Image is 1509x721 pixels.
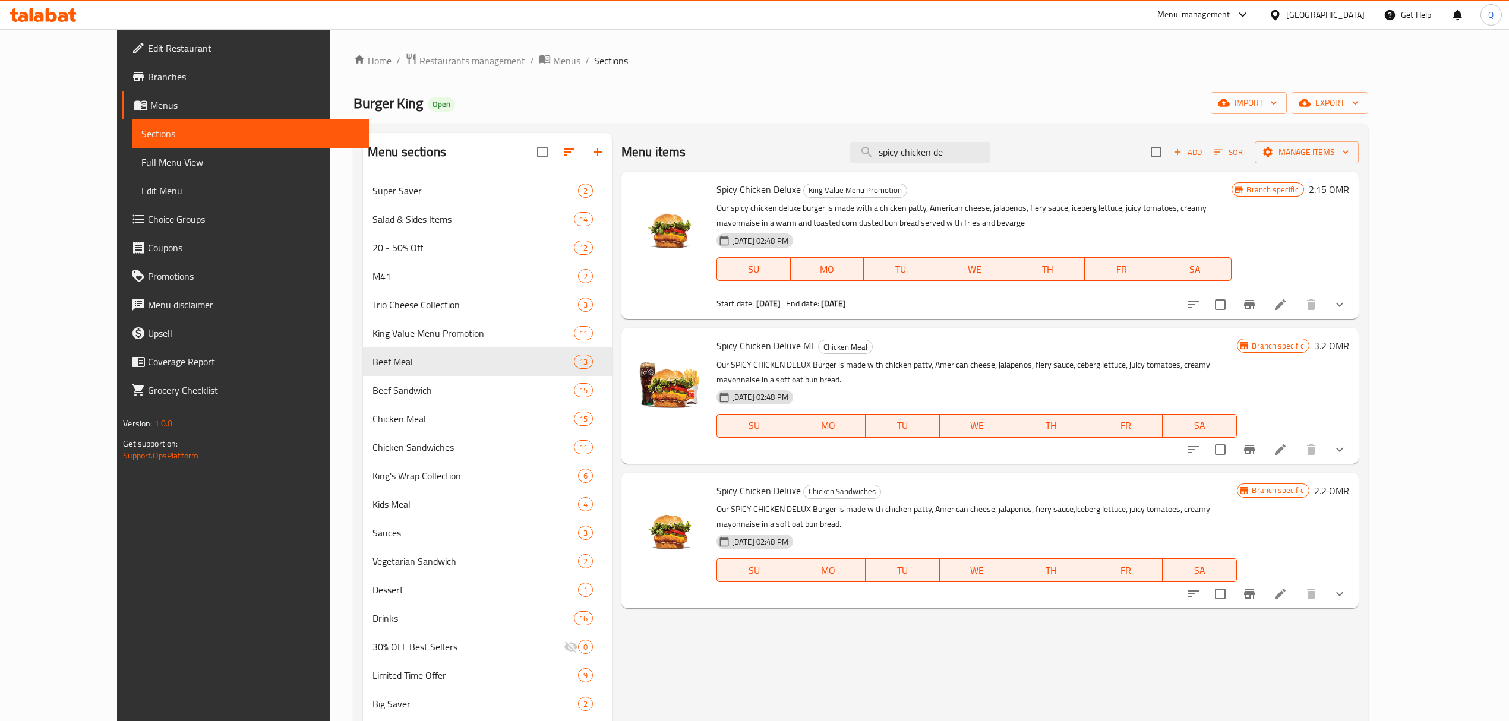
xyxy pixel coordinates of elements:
[122,91,369,119] a: Menus
[122,62,369,91] a: Branches
[122,319,369,347] a: Upsell
[574,613,592,624] span: 16
[821,296,846,311] b: [DATE]
[1167,562,1232,579] span: SA
[1214,146,1247,159] span: Sort
[148,69,359,84] span: Branches
[727,391,793,403] span: [DATE] 02:48 PM
[1179,435,1208,464] button: sort-choices
[1011,257,1085,281] button: TH
[1093,562,1158,579] span: FR
[372,355,574,369] span: Beef Meal
[405,53,525,68] a: Restaurants management
[1273,587,1287,601] a: Edit menu item
[419,53,525,68] span: Restaurants management
[803,184,907,198] div: King Value Menu Promotion
[1016,261,1080,278] span: TH
[372,611,574,625] div: Drinks
[1090,261,1154,278] span: FR
[363,575,612,604] div: Dessert1
[818,340,873,354] div: Chicken Meal
[363,404,612,433] div: Chicken Meal15
[716,201,1232,230] p: Our spicy chicken deluxe burger is made with a chicken patty, American cheese, jalapenos, fiery s...
[791,257,864,281] button: MO
[122,347,369,376] a: Coverage Report
[372,184,578,198] span: Super Saver
[1235,580,1264,608] button: Branch-specific-item
[122,233,369,262] a: Coupons
[579,299,592,311] span: 3
[727,235,793,246] span: [DATE] 02:48 PM
[579,670,592,681] span: 9
[1093,417,1158,434] span: FR
[150,98,359,112] span: Menus
[141,184,359,198] span: Edit Menu
[363,376,612,404] div: Beef Sandwich15
[363,290,612,319] div: Trio Cheese Collection3
[579,584,592,596] span: 1
[716,181,801,198] span: Spicy Chicken Deluxe
[123,416,152,431] span: Version:
[579,499,592,510] span: 4
[574,611,593,625] div: items
[870,562,935,579] span: TU
[1325,435,1354,464] button: show more
[574,328,592,339] span: 11
[574,242,592,254] span: 12
[866,414,940,438] button: TU
[1309,181,1349,198] h6: 2.15 OMR
[154,416,173,431] span: 1.0.0
[372,298,578,312] span: Trio Cheese Collection
[716,414,791,438] button: SU
[583,138,612,166] button: Add section
[363,690,612,718] div: Big Saver2
[866,558,940,582] button: TU
[945,562,1009,579] span: WE
[1207,143,1255,162] span: Sort items
[1333,298,1347,312] svg: Show Choices
[372,326,574,340] span: King Value Menu Promotion
[368,143,446,161] h2: Menu sections
[372,440,574,454] span: Chicken Sandwiches
[1333,442,1347,457] svg: Show Choices
[716,482,801,499] span: Spicy Chicken Deluxe
[1325,290,1354,319] button: show more
[722,417,787,434] span: SU
[123,436,178,451] span: Get support on:
[945,417,1009,434] span: WE
[937,257,1011,281] button: WE
[1085,257,1158,281] button: FR
[578,469,593,483] div: items
[804,485,880,498] span: Chicken Sandwiches
[372,412,574,426] div: Chicken Meal
[1314,482,1349,499] h6: 2.2 OMR
[141,127,359,141] span: Sections
[1297,435,1325,464] button: delete
[372,640,564,654] span: 30% OFF Best Sellers
[804,184,907,197] span: King Value Menu Promotion
[574,355,593,369] div: items
[132,176,369,205] a: Edit Menu
[1264,145,1349,160] span: Manage items
[578,583,593,597] div: items
[372,212,574,226] span: Salad & Sides Items
[1292,92,1368,114] button: export
[574,212,593,226] div: items
[372,697,578,711] span: Big Saver
[372,668,578,682] span: Limited Time Offer
[396,53,400,68] li: /
[631,337,707,413] img: Spicy Chicken Deluxe ML
[353,53,1368,68] nav: breadcrumb
[578,269,593,283] div: items
[363,176,612,205] div: Super Saver2
[940,558,1014,582] button: WE
[132,119,369,148] a: Sections
[428,97,455,112] div: Open
[574,383,593,397] div: items
[1314,337,1349,354] h6: 3.2 OMR
[631,181,707,257] img: Spicy Chicken Deluxe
